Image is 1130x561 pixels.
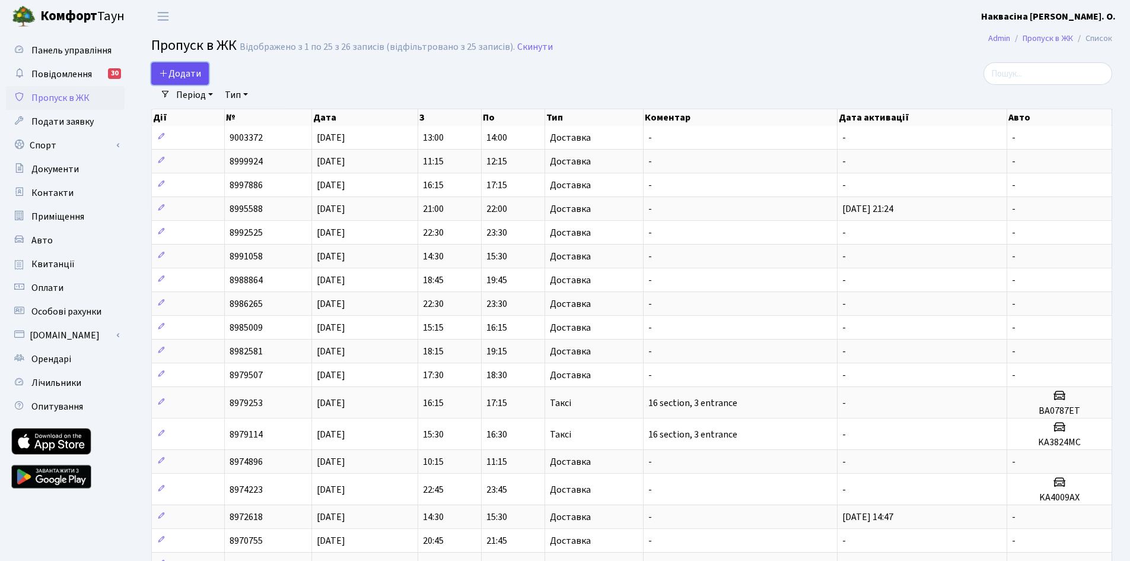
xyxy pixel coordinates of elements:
span: Лічильники [31,376,81,389]
span: - [648,202,652,215]
a: Квитанції [6,252,125,276]
span: - [842,179,846,192]
span: [DATE] [317,202,345,215]
a: Спорт [6,134,125,157]
th: З [418,109,482,126]
span: - [648,321,652,334]
span: 8992525 [230,226,263,239]
span: [DATE] [317,226,345,239]
span: - [842,250,846,263]
span: [DATE] [317,155,345,168]
span: 13:00 [423,131,444,144]
span: 23:30 [486,226,507,239]
span: Доставка [550,347,591,356]
span: 9003372 [230,131,263,144]
span: - [1012,131,1016,144]
th: Дії [152,109,225,126]
span: - [1012,179,1016,192]
span: Панель управління [31,44,112,57]
a: Наквасіна [PERSON_NAME]. О. [981,9,1116,24]
span: 11:15 [486,455,507,468]
span: 21:00 [423,202,444,215]
span: - [648,345,652,358]
span: Доставка [550,133,591,142]
span: 8974896 [230,455,263,468]
span: [DATE] [317,179,345,192]
span: [DATE] [317,297,345,310]
span: [DATE] [317,274,345,287]
span: Оплати [31,281,63,294]
span: Доставка [550,299,591,309]
span: Доставка [550,536,591,546]
span: 16 section, 3 entrance [648,428,737,441]
span: 10:15 [423,455,444,468]
span: Доставка [550,228,591,237]
span: - [648,297,652,310]
span: - [1012,226,1016,239]
span: - [842,397,846,410]
span: [DATE] [317,250,345,263]
b: Наквасіна [PERSON_NAME]. О. [981,10,1116,23]
span: Доставка [550,180,591,190]
div: Відображено з 1 по 25 з 26 записів (відфільтровано з 25 записів). [240,42,515,53]
span: [DATE] [317,428,345,441]
a: Період [171,85,218,105]
span: - [1012,297,1016,310]
span: 14:00 [486,131,507,144]
span: 18:15 [423,345,444,358]
div: 30 [108,68,121,79]
span: 11:15 [423,155,444,168]
span: 16:15 [486,321,507,334]
a: Повідомлення30 [6,62,125,86]
span: - [842,428,846,441]
span: Авто [31,234,53,247]
a: Пропуск в ЖК [6,86,125,110]
span: - [1012,345,1016,358]
span: - [842,274,846,287]
span: - [1012,455,1016,468]
span: Доставка [550,512,591,522]
span: - [648,534,652,547]
span: [DATE] 14:47 [842,511,893,524]
span: Пропуск в ЖК [151,35,237,56]
span: 22:00 [486,202,507,215]
span: 22:30 [423,297,444,310]
span: [DATE] [317,345,345,358]
span: Додати [159,67,201,80]
span: [DATE] [317,397,345,410]
span: 8997886 [230,179,263,192]
span: Квитанції [31,258,75,271]
span: Документи [31,163,79,176]
span: - [842,455,846,468]
span: 8991058 [230,250,263,263]
input: Пошук... [983,62,1112,85]
span: 21:45 [486,534,507,547]
span: 20:45 [423,534,444,547]
span: - [1012,202,1016,215]
span: - [1012,274,1016,287]
span: - [1012,369,1016,382]
span: - [842,321,846,334]
span: 8985009 [230,321,263,334]
span: 15:15 [423,321,444,334]
span: [DATE] [317,321,345,334]
span: [DATE] [317,511,345,524]
span: 8995588 [230,202,263,215]
span: Таксі [550,398,571,408]
h5: KA3824MC [1012,437,1107,448]
span: Доставка [550,252,591,261]
span: Подати заявку [31,115,94,128]
a: Панель управління [6,39,125,62]
th: Дата активації [838,109,1007,126]
span: 22:45 [423,483,444,496]
span: 8974223 [230,483,263,496]
span: Опитування [31,400,83,413]
a: Документи [6,157,125,181]
th: № [225,109,312,126]
span: 18:30 [486,369,507,382]
span: Доставка [550,204,591,214]
a: [DOMAIN_NAME] [6,324,125,347]
span: Доставка [550,457,591,467]
span: - [1012,155,1016,168]
a: Оплати [6,276,125,300]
